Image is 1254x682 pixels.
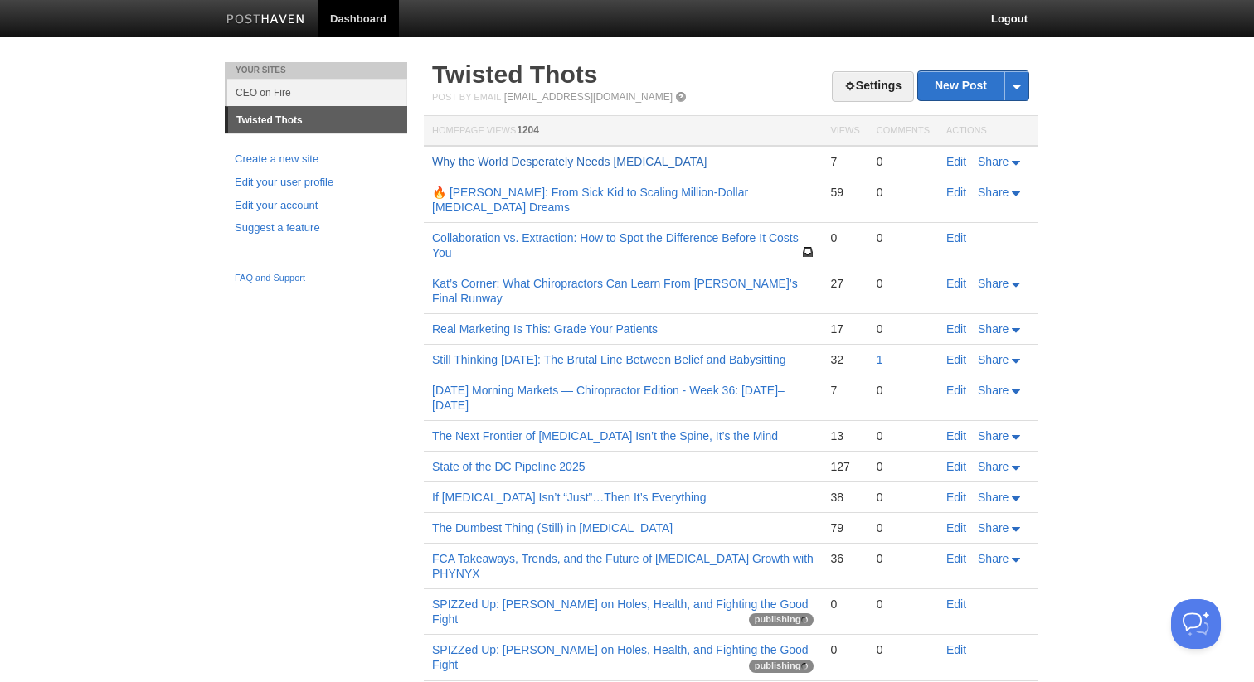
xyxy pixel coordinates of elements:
[877,428,930,443] div: 0
[877,230,930,245] div: 0
[946,277,966,290] a: Edit
[432,384,785,412] a: [DATE] Morning Markets — Chiropractor Edition - Week 36: [DATE]–[DATE]
[946,460,966,473] a: Edit
[946,186,966,199] a: Edit
[877,353,883,366] a: 1
[830,642,859,657] div: 0
[877,490,930,505] div: 0
[432,643,809,671] a: SPIZZed Up: [PERSON_NAME] on Holes, Health, and Fighting the Good Fight
[1171,599,1221,649] iframe: Help Scout Beacon - Open
[978,429,1009,443] span: Share
[978,460,1009,473] span: Share
[868,116,938,147] th: Comments
[877,276,930,291] div: 0
[235,197,397,215] a: Edit your account
[432,429,778,443] a: The Next Frontier of [MEDICAL_DATA] Isn’t the Spine, It’s the Mind
[877,383,930,398] div: 0
[877,154,930,169] div: 0
[978,186,1009,199] span: Share
[235,271,397,286] a: FAQ and Support
[432,521,673,534] a: The Dumbest Thing (Still) in [MEDICAL_DATA]
[432,277,798,305] a: Kat’s Corner: What Chiropractors Can Learn From [PERSON_NAME]’s Final Runway
[978,552,1009,565] span: Share
[978,491,1009,504] span: Share
[830,185,859,200] div: 59
[938,116,1038,147] th: Actions
[432,155,707,168] a: Why the World Desperately Needs [MEDICAL_DATA]
[432,460,585,473] a: State of the DC Pipeline 2025
[978,384,1009,397] span: Share
[978,353,1009,366] span: Share
[946,322,966,336] a: Edit
[946,491,966,504] a: Edit
[946,384,966,397] a: Edit
[830,154,859,169] div: 7
[946,155,966,168] a: Edit
[978,521,1009,534] span: Share
[226,14,305,27] img: Posthaven-bar
[235,174,397,191] a: Edit your user profile
[946,552,966,565] a: Edit
[877,551,930,566] div: 0
[432,231,799,259] a: Collaboration vs. Extraction: How to Spot the Difference Before It Costs You
[946,521,966,534] a: Edit
[830,520,859,535] div: 79
[877,459,930,474] div: 0
[830,597,859,612] div: 0
[432,552,814,580] a: FCA Takeaways, Trends, and the Future of [MEDICAL_DATA] Growth with PHYNYX
[830,490,859,505] div: 38
[877,642,930,657] div: 0
[830,428,859,443] div: 13
[918,71,1028,100] a: New Post
[801,617,808,623] img: loading-tiny-gray.gif
[946,643,966,656] a: Edit
[877,185,930,200] div: 0
[749,613,814,626] span: publishing
[978,322,1009,336] span: Share
[946,429,966,443] a: Edit
[432,353,785,366] a: Still Thinking [DATE]: The Brutal Line Between Belief and Babysitting
[432,491,707,504] a: If [MEDICAL_DATA] Isn’t “Just”…Then It’s Everything
[946,353,966,366] a: Edit
[749,660,814,673] span: publishing
[432,597,809,626] a: SPIZZed Up: [PERSON_NAME] on Holes, Health, and Fighting the Good Fight
[830,383,859,398] div: 7
[228,107,407,133] a: Twisted Thots
[424,116,822,147] th: Homepage Views
[225,62,407,79] li: Your Sites
[801,663,808,670] img: loading-tiny-gray.gif
[830,459,859,474] div: 127
[877,322,930,336] div: 0
[822,116,868,147] th: Views
[235,151,397,168] a: Create a new site
[877,597,930,612] div: 0
[830,322,859,336] div: 17
[832,71,914,102] a: Settings
[830,551,859,566] div: 36
[830,352,859,367] div: 32
[946,231,966,244] a: Edit
[227,79,407,106] a: CEO on Fire
[978,155,1009,168] span: Share
[517,124,539,136] span: 1204
[877,520,930,535] div: 0
[432,186,748,214] a: 🔥 [PERSON_NAME]: From Sick Kid to Scaling Million-Dollar [MEDICAL_DATA] Dreams
[830,230,859,245] div: 0
[504,91,673,103] a: [EMAIL_ADDRESS][DOMAIN_NAME]
[432,60,597,88] a: Twisted Thots
[946,597,966,611] a: Edit
[235,220,397,237] a: Suggest a feature
[432,322,658,336] a: Real Marketing Is This: Grade Your Patients
[978,277,1009,290] span: Share
[830,276,859,291] div: 27
[432,92,501,102] span: Post by Email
